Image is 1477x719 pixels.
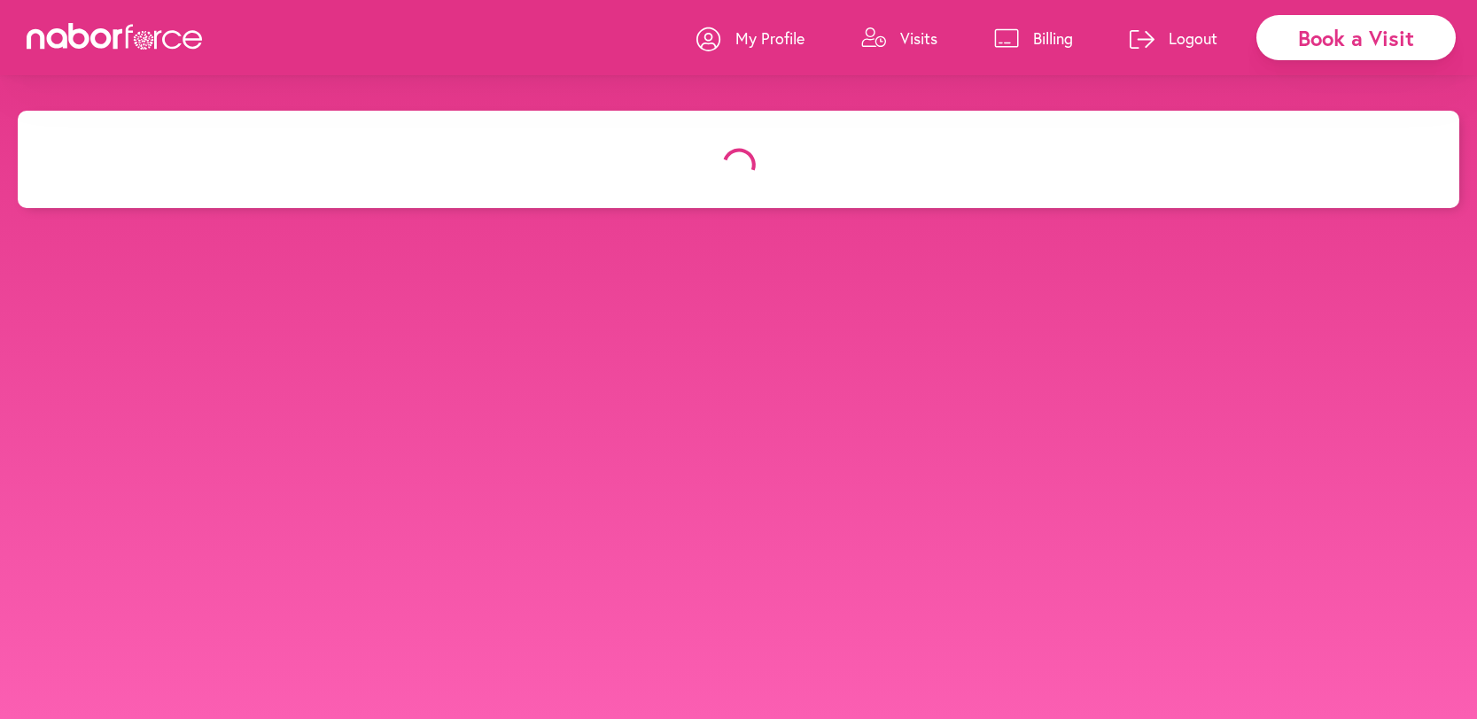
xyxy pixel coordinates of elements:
[994,12,1073,65] a: Billing
[900,27,937,49] p: Visits
[1256,15,1456,60] div: Book a Visit
[1130,12,1217,65] a: Logout
[1169,27,1217,49] p: Logout
[861,12,937,65] a: Visits
[1033,27,1073,49] p: Billing
[735,27,805,49] p: My Profile
[696,12,805,65] a: My Profile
